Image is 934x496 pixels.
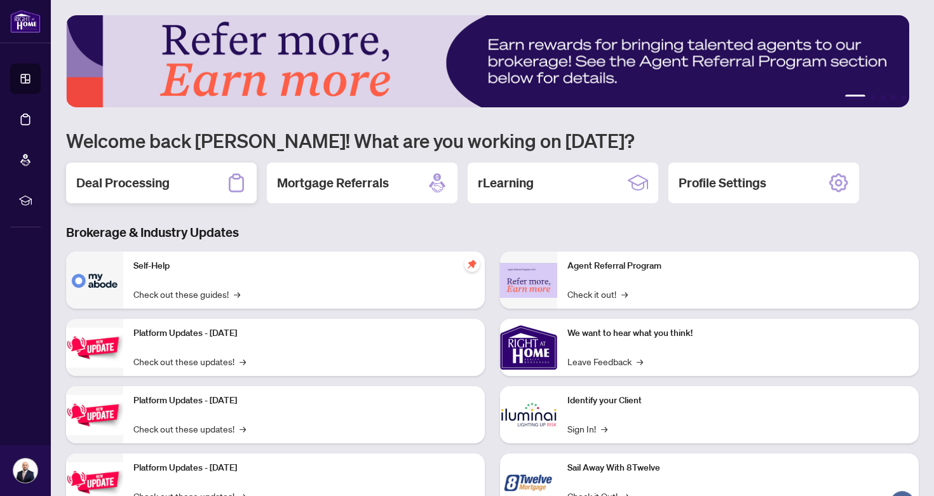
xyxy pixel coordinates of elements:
[881,95,886,100] button: 3
[845,95,865,100] button: 1
[464,257,480,272] span: pushpin
[133,461,475,475] p: Platform Updates - [DATE]
[133,287,240,301] a: Check out these guides!→
[567,354,643,368] a: Leave Feedback→
[66,328,123,368] img: Platform Updates - July 21, 2025
[500,386,557,443] img: Identify your Client
[133,354,246,368] a: Check out these updates!→
[567,461,909,475] p: Sail Away With 8Twelve
[870,95,876,100] button: 2
[567,394,909,408] p: Identify your Client
[601,422,607,436] span: →
[240,422,246,436] span: →
[10,10,41,33] img: logo
[76,174,170,192] h2: Deal Processing
[133,259,475,273] p: Self-Help
[478,174,534,192] h2: rLearning
[637,354,643,368] span: →
[234,287,240,301] span: →
[13,459,37,483] img: Profile Icon
[66,128,919,152] h1: Welcome back [PERSON_NAME]! What are you working on [DATE]?
[891,95,896,100] button: 4
[500,263,557,298] img: Agent Referral Program
[567,326,909,340] p: We want to hear what you think!
[883,452,921,490] button: Open asap
[621,287,628,301] span: →
[567,287,628,301] a: Check it out!→
[567,422,607,436] a: Sign In!→
[66,15,909,107] img: Slide 0
[679,174,766,192] h2: Profile Settings
[66,251,123,309] img: Self-Help
[901,95,906,100] button: 5
[567,259,909,273] p: Agent Referral Program
[133,394,475,408] p: Platform Updates - [DATE]
[133,422,246,436] a: Check out these updates!→
[500,319,557,376] img: We want to hear what you think!
[66,395,123,435] img: Platform Updates - July 8, 2025
[133,326,475,340] p: Platform Updates - [DATE]
[240,354,246,368] span: →
[66,224,919,241] h3: Brokerage & Industry Updates
[277,174,389,192] h2: Mortgage Referrals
